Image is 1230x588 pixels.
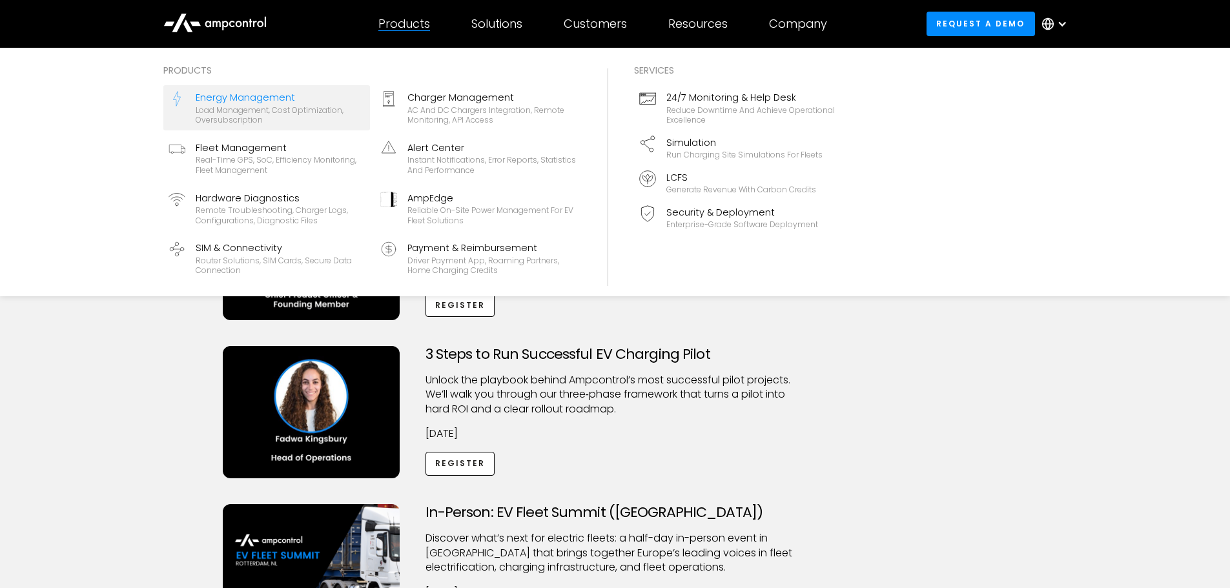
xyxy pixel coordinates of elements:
[666,205,818,219] div: Security & Deployment
[196,205,365,225] div: Remote troubleshooting, charger logs, configurations, diagnostic files
[407,241,577,255] div: Payment & Reimbursement
[425,531,805,574] p: ​Discover what’s next for electric fleets: a half-day in-person event in [GEOGRAPHIC_DATA] that b...
[666,90,835,105] div: 24/7 Monitoring & Help Desk
[407,141,577,155] div: Alert Center
[196,155,365,175] div: Real-time GPS, SoC, efficiency monitoring, fleet management
[163,63,582,77] div: Products
[378,17,430,31] div: Products
[564,17,627,31] div: Customers
[407,105,577,125] div: AC and DC chargers integration, remote monitoring, API access
[769,17,827,31] div: Company
[196,90,365,105] div: Energy Management
[471,17,522,31] div: Solutions
[634,200,841,235] a: Security & DeploymentEnterprise-grade software deployment
[407,155,577,175] div: Instant notifications, error reports, statistics and performance
[375,186,582,231] a: AmpEdgeReliable On-site Power Management for EV Fleet Solutions
[425,373,805,416] p: Unlock the playbook behind Ampcontrol’s most successful pilot projects. We’ll walk you through ou...
[668,17,728,31] div: Resources
[666,185,816,195] div: Generate revenue with carbon credits
[163,186,370,231] a: Hardware DiagnosticsRemote troubleshooting, charger logs, configurations, diagnostic files
[634,63,841,77] div: Services
[196,105,365,125] div: Load management, cost optimization, oversubscription
[425,504,805,521] h3: In-Person: EV Fleet Summit ([GEOGRAPHIC_DATA])
[407,90,577,105] div: Charger Management
[425,452,495,476] a: Register
[375,136,582,181] a: Alert CenterInstant notifications, error reports, statistics and performance
[634,130,841,165] a: SimulationRun charging site simulations for fleets
[425,293,495,317] a: Register
[196,141,365,155] div: Fleet Management
[196,191,365,205] div: Hardware Diagnostics
[407,256,577,276] div: Driver Payment App, Roaming Partners, Home Charging Credits
[666,170,816,185] div: LCFS
[634,165,841,200] a: LCFSGenerate revenue with carbon credits
[634,85,841,130] a: 24/7 Monitoring & Help DeskReduce downtime and achieve operational excellence
[927,12,1035,35] a: Request a demo
[163,136,370,181] a: Fleet ManagementReal-time GPS, SoC, efficiency monitoring, fleet management
[163,85,370,130] a: Energy ManagementLoad management, cost optimization, oversubscription
[425,427,805,441] p: [DATE]
[196,241,365,255] div: SIM & Connectivity
[407,191,577,205] div: AmpEdge
[666,219,818,230] div: Enterprise-grade software deployment
[375,85,582,130] a: Charger ManagementAC and DC chargers integration, remote monitoring, API access
[375,236,582,281] a: Payment & ReimbursementDriver Payment App, Roaming Partners, Home Charging Credits
[425,346,805,363] h3: 3 Steps to Run Successful EV Charging Pilot
[666,150,823,160] div: Run charging site simulations for fleets
[196,256,365,276] div: Router Solutions, SIM Cards, Secure Data Connection
[666,136,823,150] div: Simulation
[163,236,370,281] a: SIM & ConnectivityRouter Solutions, SIM Cards, Secure Data Connection
[666,105,835,125] div: Reduce downtime and achieve operational excellence
[407,205,577,225] div: Reliable On-site Power Management for EV Fleet Solutions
